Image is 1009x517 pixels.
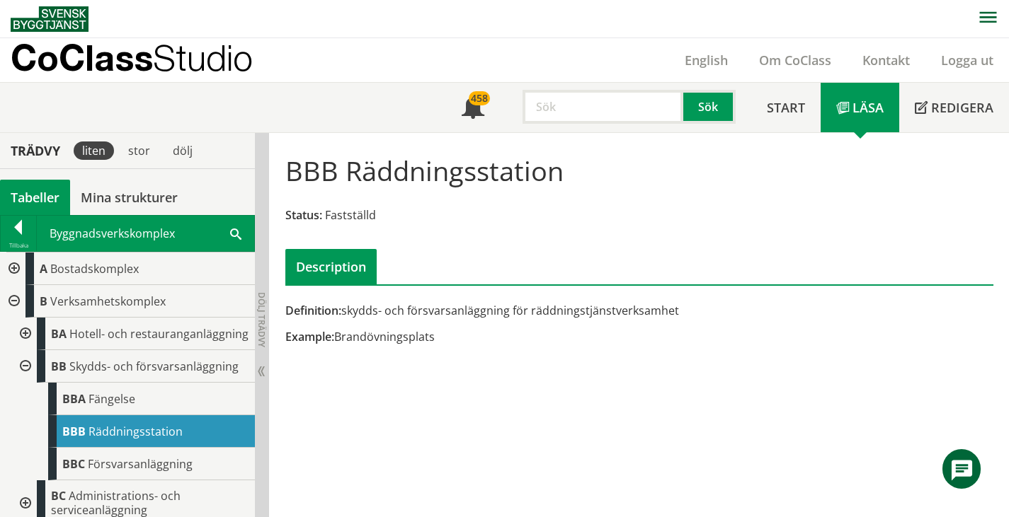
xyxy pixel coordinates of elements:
[669,52,743,69] a: English
[89,424,183,439] span: Räddningsstation
[11,50,253,66] p: CoClass
[931,99,993,116] span: Redigera
[69,326,249,342] span: Hotell- och restauranganläggning
[74,141,114,160] div: liten
[50,294,166,309] span: Verksamhetskomplex
[37,216,254,251] div: Byggnadsverkskomplex
[3,143,68,158] div: Trädvy
[51,359,67,374] span: BB
[462,98,484,120] span: Notifikationer
[821,83,899,132] a: Läsa
[50,261,139,277] span: Bostadskomplex
[899,83,1009,132] a: Redigera
[285,329,334,344] span: Example:
[51,488,66,504] span: BC
[153,37,253,79] span: Studio
[925,52,1009,69] a: Logga ut
[164,141,201,160] div: dölj
[40,261,47,277] span: A
[62,456,85,472] span: BBC
[89,391,135,407] span: Fängelse
[230,226,241,240] span: Sök i tabellen
[62,391,86,407] span: BBA
[285,303,341,318] span: Definition:
[523,90,683,124] input: Sök
[285,303,751,318] div: skydds- och försvarsanläggning för räddningstjänstverksamhet
[751,83,821,132] a: Start
[847,52,925,69] a: Kontakt
[62,424,86,439] span: BBB
[285,249,377,284] div: Description
[120,141,159,160] div: stor
[11,6,89,32] img: Svensk Byggtjänst
[256,292,268,347] span: Dölj trädvy
[51,326,67,342] span: BA
[446,83,500,132] a: 458
[11,38,283,82] a: CoClassStudio
[285,329,751,344] div: Brandövningsplats
[743,52,847,69] a: Om CoClass
[88,456,193,472] span: Försvarsanläggning
[325,207,376,223] span: Fastställd
[285,155,564,186] h1: BBB Räddningsstation
[285,207,322,223] span: Status:
[1,240,36,251] div: Tillbaka
[767,99,805,116] span: Start
[853,99,884,116] span: Läsa
[69,359,239,374] span: Skydds- och försvarsanläggning
[40,294,47,309] span: B
[70,180,188,215] a: Mina strukturer
[683,90,736,124] button: Sök
[469,91,490,105] div: 458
